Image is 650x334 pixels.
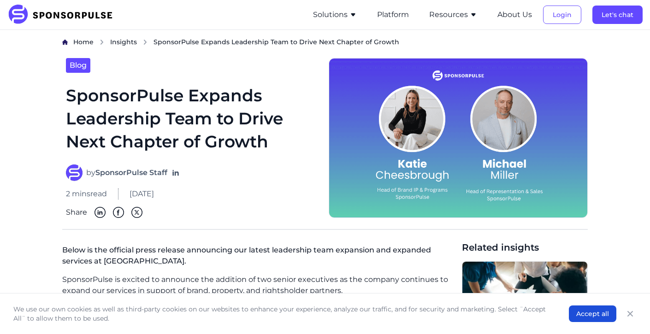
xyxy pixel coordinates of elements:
span: by [86,167,167,178]
a: Login [543,11,581,19]
img: chevron right [99,39,105,45]
a: Blog [66,58,90,73]
strong: SponsorPulse Staff [95,168,167,177]
a: Home [73,37,94,47]
span: Related insights [462,241,588,254]
img: chevron right [142,39,148,45]
img: SponsorPulse [7,5,119,25]
span: SponsorPulse Expands Leadership Team to Drive Next Chapter of Growth [154,37,399,47]
a: Let's chat [592,11,643,19]
img: Linkedin [95,207,106,218]
a: Insights [110,37,137,47]
img: Facebook [113,207,124,218]
a: Platform [377,11,409,19]
button: Solutions [313,9,357,20]
button: Close [624,307,637,320]
button: Let's chat [592,6,643,24]
span: Share [66,207,87,218]
button: Accept all [569,305,616,322]
p: We use our own cookies as well as third-party cookies on our websites to enhance your experience,... [13,305,550,323]
h1: SponsorPulse Expands Leadership Team to Drive Next Chapter of Growth [66,84,318,153]
img: SponsorPulse Staff [66,164,83,181]
button: Login [543,6,581,24]
span: Home [73,38,94,46]
button: Platform [377,9,409,20]
span: Insights [110,38,137,46]
p: Below is the official press release announcing our latest leadership team expansion and expanded ... [62,241,455,274]
img: Twitter [131,207,142,218]
img: Katie Cheesbrough and Michael Miller Join SponsorPulse to Accelerate Strategic Services [329,58,588,218]
img: Home [62,39,68,45]
button: Resources [429,9,477,20]
span: [DATE] [130,188,154,199]
a: Follow on LinkedIn [171,168,180,177]
button: About Us [497,9,532,20]
span: 2 mins read [66,188,107,199]
a: About Us [497,11,532,19]
p: SponsorPulse is excited to announce the addition of two senior executives as the company continue... [62,274,455,296]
